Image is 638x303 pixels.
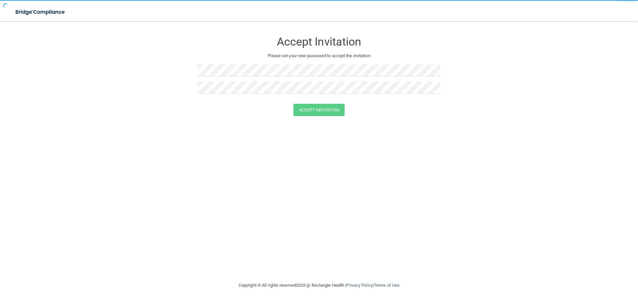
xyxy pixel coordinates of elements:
div: Copyright © All rights reserved 2025 @ Rectangle Health | | [198,275,440,296]
img: bridge_compliance_login_screen.278c3ca4.svg [10,5,71,19]
h3: Accept Invitation [198,36,440,48]
a: Terms of Use [374,283,399,288]
p: Please set your new password to accept the invitation [203,52,435,60]
button: Accept Invitation [293,104,345,116]
a: Privacy Policy [346,283,372,288]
